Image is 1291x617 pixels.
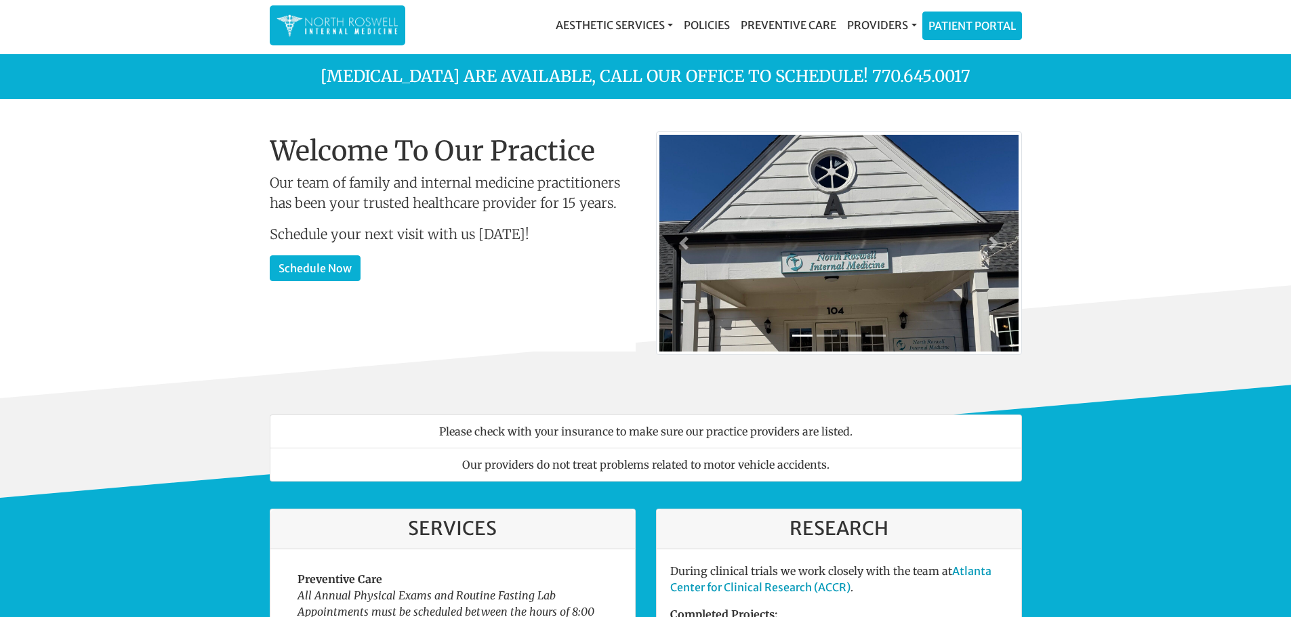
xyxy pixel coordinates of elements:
p: [MEDICAL_DATA] are available, call our office to schedule! 770.645.0017 [260,64,1032,89]
p: Our team of family and internal medicine practitioners has been your trusted healthcare provider ... [270,173,636,213]
p: During clinical trials we work closely with the team at . [670,563,1008,595]
h3: Research [670,517,1008,540]
h1: Welcome To Our Practice [270,135,636,167]
li: Please check with your insurance to make sure our practice providers are listed. [270,414,1022,448]
a: Atlanta Center for Clinical Research (ACCR) [670,564,991,594]
img: North Roswell Internal Medicine [276,12,398,39]
h3: Services [284,517,621,540]
a: Patient Portal [923,12,1021,39]
strong: Preventive Care [298,572,382,586]
a: Schedule Now [270,255,361,281]
a: Providers [842,12,922,39]
a: Policies [678,12,735,39]
a: Aesthetic Services [550,12,678,39]
a: Preventive Care [735,12,842,39]
p: Schedule your next visit with us [DATE]! [270,224,636,244]
li: Our providers do not treat problems related to motor vehicle accidents. [270,448,1022,482]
